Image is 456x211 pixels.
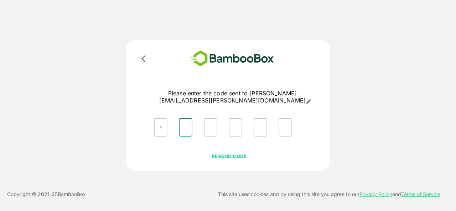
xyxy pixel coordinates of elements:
input: Please enter OTP character 5 [254,118,267,137]
p: RESEND CODE [188,152,270,160]
p: This site uses cookies and by using this site you agree to our and [218,190,440,199]
a: Privacy Policy [359,191,392,197]
a: Terms of Service [401,191,440,197]
input: Please enter OTP character 4 [229,118,242,137]
input: Please enter OTP character 3 [204,118,217,137]
button: RESEND CODE [188,151,270,162]
p: Copyright © 2021- 25 BambooBox [7,190,86,199]
p: Please enter the code sent to [PERSON_NAME][EMAIL_ADDRESS][PERSON_NAME][DOMAIN_NAME] [148,90,317,104]
input: Please enter OTP character 6 [279,118,292,137]
img: bamboobox [180,48,284,69]
input: Please enter OTP character 2 [179,118,192,137]
input: Please enter OTP character 1 [154,118,167,137]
